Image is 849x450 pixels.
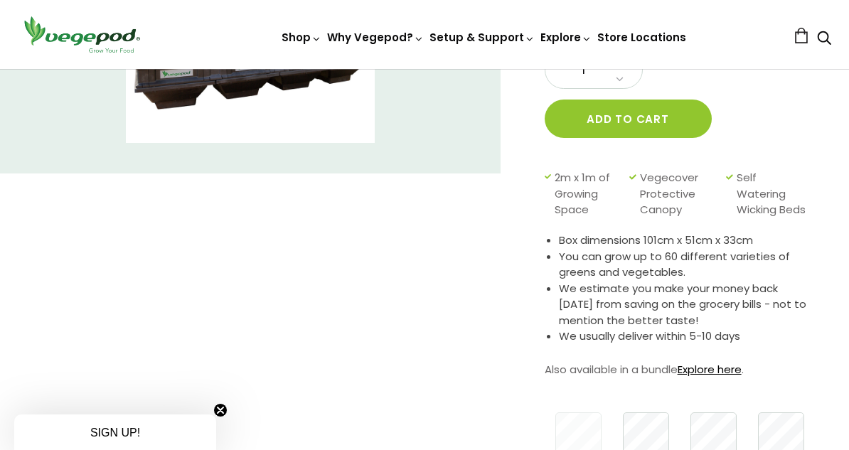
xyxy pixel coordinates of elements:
img: Vegepod [18,14,146,55]
button: Add to cart [545,100,712,138]
span: 2m x 1m of Growing Space [555,170,622,218]
a: Decrease quantity by 1 [612,70,628,89]
a: Why Vegepod? [327,30,424,45]
span: SIGN UP! [90,427,140,439]
li: You can grow up to 60 different varieties of greens and vegetables. [559,249,813,281]
p: Also available in a bundle . [545,359,813,380]
a: Explore [540,30,592,45]
span: Vegecover Protective Canopy [640,170,719,218]
div: SIGN UP!Close teaser [14,414,216,450]
a: Shop [282,30,321,45]
a: Setup & Support [429,30,535,45]
a: Store Locations [597,30,686,45]
a: Search [817,32,831,47]
li: Box dimensions 101cm x 51cm x 33cm [559,232,813,249]
a: Explore here [678,362,742,377]
li: We estimate you make your money back [DATE] from saving on the grocery bills - not to mention the... [559,281,813,329]
button: Close teaser [213,403,228,417]
span: Self Watering Wicking Beds [737,170,806,218]
li: We usually deliver within 5-10 days [559,328,813,345]
span: 1 [560,61,608,80]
